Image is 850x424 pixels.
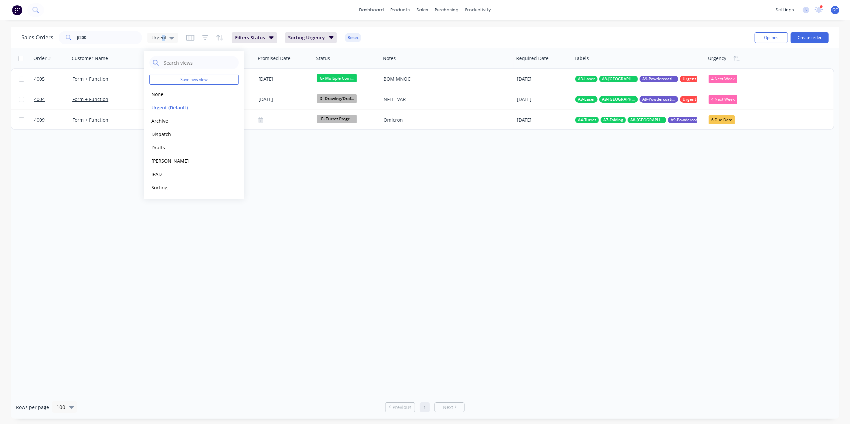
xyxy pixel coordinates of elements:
[385,404,415,411] a: Previous page
[21,34,53,41] h1: Sales Orders
[258,95,311,104] div: [DATE]
[149,75,239,85] button: Save new view
[317,74,357,82] span: G- Multiple Com...
[34,96,45,103] span: 4004
[709,95,737,104] div: 4 Next Week
[755,32,788,43] button: Options
[683,76,696,82] span: Urgent
[387,5,413,15] div: products
[235,34,265,41] span: Filters: Status
[163,56,235,69] input: Search views
[432,5,462,15] div: purchasing
[462,5,494,15] div: productivity
[392,404,411,411] span: Previous
[517,96,570,103] div: [DATE]
[149,117,225,125] button: Archive
[575,76,699,82] button: A3-LaserA8-[GEOGRAPHIC_DATA]A9-PowdercoatingUrgent
[443,404,453,411] span: Next
[258,55,290,62] div: Promised Date
[671,117,704,123] span: A9-Powdercoating
[602,76,635,82] span: A8-[GEOGRAPHIC_DATA]
[16,404,49,411] span: Rows per page
[232,32,277,43] button: Filters:Status
[578,117,596,123] span: A4-Turret
[420,402,430,412] a: Page 1 is your current page
[709,75,737,83] div: 4 Next Week
[77,31,142,44] input: Search...
[435,404,464,411] a: Next page
[832,7,838,13] span: GC
[149,184,225,191] button: Sorting
[34,89,72,109] a: 4004
[383,96,505,103] div: NFH - VAR
[33,55,51,62] div: Order #
[630,117,664,123] span: A8-[GEOGRAPHIC_DATA]
[517,117,570,123] div: [DATE]
[575,96,699,103] button: A3-LaserA8-[GEOGRAPHIC_DATA]A9-PowdercoatingUrgent
[285,32,337,43] button: Sorting:Urgency
[316,55,330,62] div: Status
[258,75,311,83] div: [DATE]
[642,76,676,82] span: A9-Powdercoating
[34,69,72,89] a: 4005
[317,115,357,123] span: E- Turret Progr...
[642,96,676,103] span: A9-Powdercoating
[72,96,108,102] a: Form + Function
[149,157,225,165] button: [PERSON_NAME]
[516,55,549,62] div: Required Date
[356,5,387,15] a: dashboard
[288,34,325,41] span: Sorting: Urgency
[602,96,635,103] span: A8-[GEOGRAPHIC_DATA]
[149,144,225,151] button: Drafts
[382,402,467,412] ul: Pagination
[345,33,361,42] button: Reset
[383,76,505,82] div: BOM MNOC
[791,32,829,43] button: Create order
[72,55,108,62] div: Customer Name
[708,55,726,62] div: Urgency
[149,170,225,178] button: IPAD
[149,90,225,98] button: None
[383,117,505,123] div: Omicron
[413,5,432,15] div: sales
[317,94,357,103] span: D- Drawing/Draf...
[517,76,570,82] div: [DATE]
[578,96,595,103] span: A3-Laser
[72,76,108,82] a: Form + Function
[683,96,696,103] span: Urgent
[772,5,797,15] div: settings
[383,55,396,62] div: Notes
[34,76,45,82] span: 4005
[12,5,22,15] img: Factory
[149,104,225,111] button: Urgent (Default)
[709,115,735,124] div: 6 Due Date
[34,117,45,123] span: 4009
[575,55,589,62] div: Labels
[575,117,707,123] button: A4-TurretA7-FoldingA8-[GEOGRAPHIC_DATA]A9-Powdercoating
[72,117,108,123] a: Form + Function
[34,110,72,130] a: 4009
[578,76,595,82] span: A3-Laser
[151,34,167,41] span: Urgent
[149,130,225,138] button: Dispatch
[603,117,623,123] span: A7-Folding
